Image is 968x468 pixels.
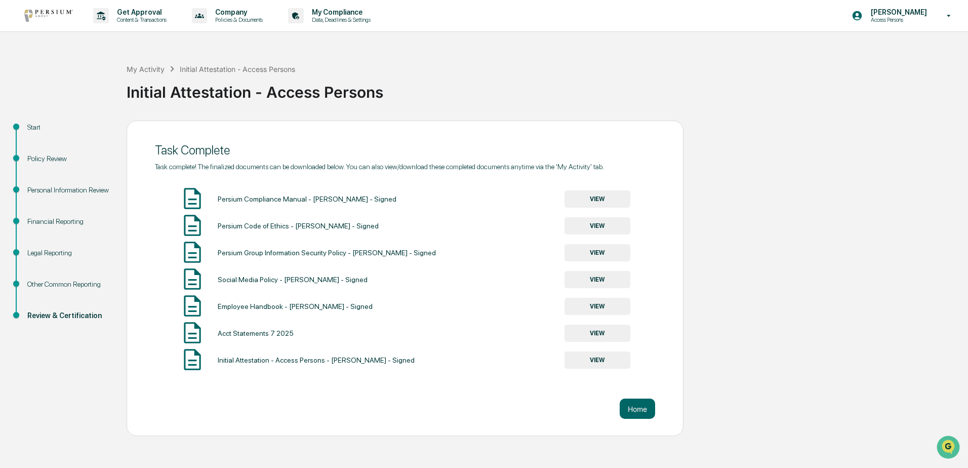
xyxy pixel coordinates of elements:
[20,147,64,157] span: Data Lookup
[71,171,123,179] a: Powered byPylon
[207,8,268,16] p: Company
[564,325,630,342] button: VIEW
[180,186,205,211] img: Document Icon
[564,298,630,315] button: VIEW
[863,8,932,16] p: [PERSON_NAME]
[26,46,167,57] input: Clear
[304,16,376,23] p: Data, Deadlines & Settings
[127,75,963,101] div: Initial Attestation - Access Persons
[564,217,630,235] button: VIEW
[620,399,655,419] button: Home
[218,276,368,284] div: Social Media Policy - [PERSON_NAME] - Signed
[34,88,128,96] div: We're available if you need us!
[27,122,110,133] div: Start
[207,16,268,23] p: Policies & Documents
[180,293,205,319] img: Document Icon
[109,16,172,23] p: Content & Transactions
[180,240,205,265] img: Document Icon
[155,163,655,171] div: Task complete! The finalized documents can be downloaded below. You can also view/download these ...
[155,143,655,158] div: Task Complete
[180,65,295,73] div: Initial Attestation - Access Persons
[6,124,69,142] a: 🖐️Preclearance
[218,302,373,310] div: Employee Handbook - [PERSON_NAME] - Signed
[127,65,165,73] div: My Activity
[218,356,415,364] div: Initial Attestation - Access Persons - [PERSON_NAME] - Signed
[304,8,376,16] p: My Compliance
[69,124,130,142] a: 🗄️Attestations
[73,129,82,137] div: 🗄️
[180,347,205,372] img: Document Icon
[564,352,630,369] button: VIEW
[6,143,68,161] a: 🔎Data Lookup
[172,81,184,93] button: Start new chat
[24,10,73,22] img: logo
[10,129,18,137] div: 🖐️
[180,213,205,238] img: Document Icon
[936,435,963,462] iframe: Open customer support
[564,244,630,261] button: VIEW
[863,16,932,23] p: Access Persons
[27,216,110,227] div: Financial Reporting
[564,271,630,288] button: VIEW
[218,195,396,203] div: Persium Compliance Manual - [PERSON_NAME] - Signed
[109,8,172,16] p: Get Approval
[84,128,126,138] span: Attestations
[218,222,379,230] div: Persium Code of Ethics - [PERSON_NAME] - Signed
[564,190,630,208] button: VIEW
[27,248,110,258] div: Legal Reporting
[27,153,110,164] div: Policy Review
[10,77,28,96] img: 1746055101610-c473b297-6a78-478c-a979-82029cc54cd1
[180,266,205,292] img: Document Icon
[180,320,205,345] img: Document Icon
[218,329,294,337] div: Acct Statements 7 2025
[27,310,110,321] div: Review & Certification
[10,21,184,37] p: How can we help?
[218,249,436,257] div: Persium Group Information Security Policy - [PERSON_NAME] - Signed
[20,128,65,138] span: Preclearance
[101,172,123,179] span: Pylon
[27,279,110,290] div: Other Common Reporting
[34,77,166,88] div: Start new chat
[10,148,18,156] div: 🔎
[27,185,110,196] div: Personal Information Review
